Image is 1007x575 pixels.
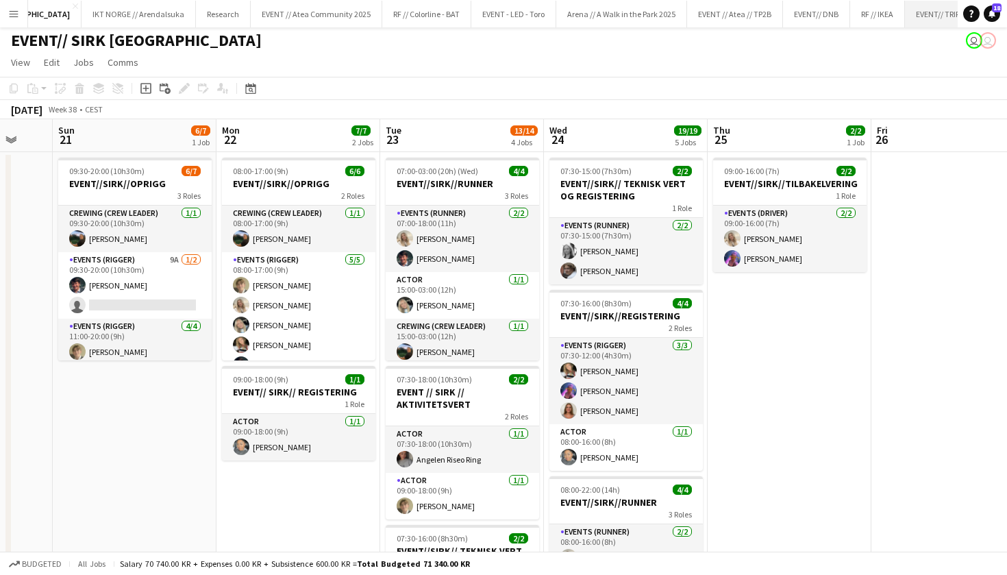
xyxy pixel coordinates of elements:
[386,426,539,473] app-card-role: Actor1/107:30-18:00 (10h30m)Angelen Riseo Ring
[11,30,262,51] h1: EVENT// SIRK [GEOGRAPHIC_DATA]
[687,1,783,27] button: EVENT // Atea // TP2B
[192,137,210,147] div: 1 Job
[22,559,62,569] span: Budgeted
[58,206,212,252] app-card-role: Crewing (Crew Leader)1/109:30-20:00 (10h30m)[PERSON_NAME]
[58,124,75,136] span: Sun
[220,132,240,147] span: 22
[386,366,539,519] app-job-card: 07:30-18:00 (10h30m)2/2EVENT // SIRK // AKTIVITETSVERT2 RolesActor1/107:30-18:00 (10h30m)Angelen ...
[509,374,528,384] span: 2/2
[847,137,865,147] div: 1 Job
[58,319,212,425] app-card-role: Events (Rigger)4/411:00-20:00 (9h)[PERSON_NAME]
[7,556,64,572] button: Budgeted
[560,166,632,176] span: 07:30-15:00 (7h30m)
[556,1,687,27] button: Arena // A Walk in the Park 2025
[669,509,692,519] span: 3 Roles
[549,124,567,136] span: Wed
[549,158,703,284] app-job-card: 07:30-15:00 (7h30m)2/2EVENT//SIRK// TEKNISK VERT OG REGISTERING1 RoleEvents (Runner)2/207:30-15:0...
[345,374,364,384] span: 1/1
[120,559,470,569] div: Salary 70 740.00 KR + Expenses 0.00 KR + Subsistence 600.00 KR =
[386,158,539,360] app-job-card: 07:00-03:00 (20h) (Wed)4/4EVENT//SIRK//RUNNER3 RolesEvents (Runner)2/207:00-18:00 (11h)[PERSON_NA...
[386,206,539,272] app-card-role: Events (Runner)2/207:00-18:00 (11h)[PERSON_NAME][PERSON_NAME]
[341,191,364,201] span: 2 Roles
[836,191,856,201] span: 1 Role
[386,386,539,411] h3: EVENT // SIRK // AKTIVITETSVERT
[672,203,692,213] span: 1 Role
[549,424,703,471] app-card-role: Actor1/108:00-16:00 (8h)[PERSON_NAME]
[11,103,42,117] div: [DATE]
[11,56,30,69] span: View
[85,104,103,114] div: CEST
[673,298,692,308] span: 4/4
[56,132,75,147] span: 21
[675,137,701,147] div: 5 Jobs
[549,218,703,284] app-card-role: Events (Runner)2/207:30-15:00 (7h30m)[PERSON_NAME][PERSON_NAME]
[509,533,528,543] span: 2/2
[191,125,210,136] span: 6/7
[669,323,692,333] span: 2 Roles
[386,124,401,136] span: Tue
[713,124,730,136] span: Thu
[980,32,996,49] app-user-avatar: Ylva Barane
[386,545,539,570] h3: EVENT//SIRK// TEKNISK VERT OG REGISTRERING
[351,125,371,136] span: 7/7
[549,338,703,424] app-card-role: Events (Rigger)3/307:30-12:00 (4h30m)[PERSON_NAME][PERSON_NAME][PERSON_NAME]
[69,166,145,176] span: 09:30-20:00 (10h30m)
[58,178,212,190] h3: EVENT//SIRK//OPRIGG
[505,191,528,201] span: 3 Roles
[984,5,1000,22] a: 18
[560,485,620,495] span: 08:00-22:00 (14h)
[382,1,471,27] button: RF // Colorline - BAT
[222,366,375,461] app-job-card: 09:00-18:00 (9h)1/1EVENT// SIRK// REGISTERING1 RoleActor1/109:00-18:00 (9h)[PERSON_NAME]
[713,206,867,272] app-card-role: Events (Driver)2/209:00-16:00 (7h)[PERSON_NAME][PERSON_NAME]
[386,473,539,519] app-card-role: Actor1/109:00-18:00 (9h)[PERSON_NAME]
[345,166,364,176] span: 6/6
[58,158,212,360] app-job-card: 09:30-20:00 (10h30m)6/7EVENT//SIRK//OPRIGG3 RolesCrewing (Crew Leader)1/109:30-20:00 (10h30m)[PER...
[783,1,850,27] button: EVENT// DNB
[45,104,79,114] span: Week 38
[222,386,375,398] h3: EVENT// SIRK// REGISTERING
[73,56,94,69] span: Jobs
[233,374,288,384] span: 09:00-18:00 (9h)
[850,1,905,27] button: RF // IKEA
[397,374,472,384] span: 07:30-18:00 (10h30m)
[673,166,692,176] span: 2/2
[549,496,703,509] h3: EVENT//SIRK//RUNNER
[397,166,478,176] span: 07:00-03:00 (20h) (Wed)
[560,298,632,308] span: 07:30-16:00 (8h30m)
[38,53,65,71] a: Edit
[397,533,468,543] span: 07:30-16:00 (8h30m)
[357,559,470,569] span: Total Budgeted 71 340.00 KR
[549,290,703,471] app-job-card: 07:30-16:00 (8h30m)4/4EVENT//SIRK//REGISTERING2 RolesEvents (Rigger)3/307:30-12:00 (4h30m)[PERSON...
[711,132,730,147] span: 25
[386,178,539,190] h3: EVENT//SIRK//RUNNER
[251,1,382,27] button: EVENT // Atea Community 2025
[345,399,364,409] span: 1 Role
[713,158,867,272] app-job-card: 09:00-16:00 (7h)2/2EVENT//SIRK//TILBAKELVERING1 RoleEvents (Driver)2/209:00-16:00 (7h)[PERSON_NAM...
[108,56,138,69] span: Comms
[222,178,375,190] h3: EVENT//SIRK//OPRIGG
[68,53,99,71] a: Jobs
[471,1,556,27] button: EVENT - LED - Toro
[511,137,537,147] div: 4 Jobs
[836,166,856,176] span: 2/2
[222,124,240,136] span: Mon
[222,252,375,378] app-card-role: Events (Rigger)5/508:00-17:00 (9h)[PERSON_NAME][PERSON_NAME][PERSON_NAME][PERSON_NAME][PERSON_NAME]
[713,178,867,190] h3: EVENT//SIRK//TILBAKELVERING
[386,319,539,365] app-card-role: Crewing (Crew Leader)1/115:00-03:00 (12h)[PERSON_NAME]
[673,485,692,495] span: 4/4
[875,132,888,147] span: 26
[222,206,375,252] app-card-role: Crewing (Crew Leader)1/108:00-17:00 (9h)[PERSON_NAME]
[992,3,1002,12] span: 18
[222,158,375,360] app-job-card: 08:00-17:00 (9h)6/6EVENT//SIRK//OPRIGG2 RolesCrewing (Crew Leader)1/108:00-17:00 (9h)[PERSON_NAME...
[674,125,701,136] span: 19/19
[182,166,201,176] span: 6/7
[724,166,780,176] span: 09:00-16:00 (7h)
[233,166,288,176] span: 08:00-17:00 (9h)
